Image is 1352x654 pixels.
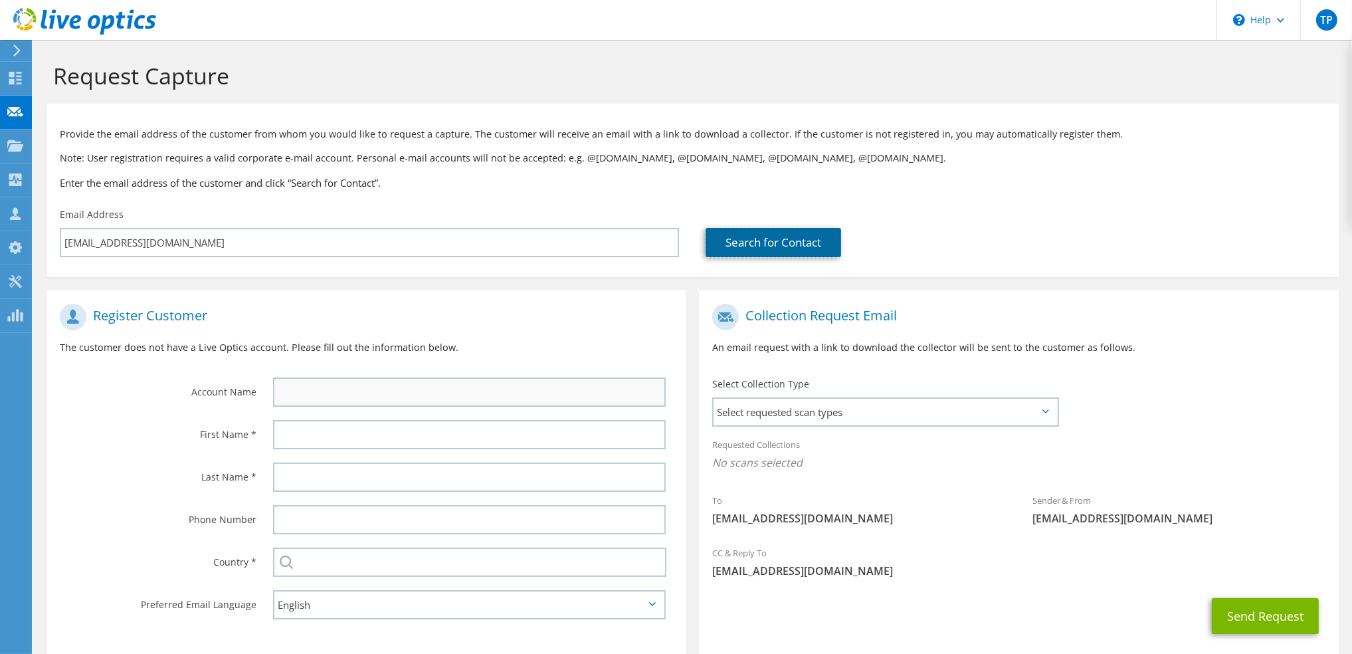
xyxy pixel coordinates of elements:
[53,62,1325,90] h1: Request Capture
[699,431,1338,480] div: Requested Collections
[712,304,1318,330] h1: Collection Request Email
[60,151,1325,165] p: Note: User registration requires a valid corporate e-mail account. Personal e-mail accounts will ...
[60,505,256,526] label: Phone Number
[60,340,672,355] p: The customer does not have a Live Optics account. Please fill out the information below.
[60,208,124,221] label: Email Address
[1019,487,1339,532] div: Sender & From
[712,455,1325,470] span: No scans selected
[60,590,256,611] label: Preferred Email Language
[714,399,1056,425] span: Select requested scan types
[60,548,256,569] label: Country *
[712,378,809,391] label: Select Collection Type
[712,564,1325,578] span: [EMAIL_ADDRESS][DOMAIN_NAME]
[1316,9,1337,31] span: TP
[60,378,256,399] label: Account Name
[60,463,256,484] label: Last Name *
[1032,511,1325,526] span: [EMAIL_ADDRESS][DOMAIN_NAME]
[60,127,1325,142] p: Provide the email address of the customer from whom you would like to request a capture. The cust...
[60,420,256,441] label: First Name *
[699,487,1018,532] div: To
[1212,598,1319,634] button: Send Request
[706,228,841,257] a: Search for Contact
[712,511,1005,526] span: [EMAIL_ADDRESS][DOMAIN_NAME]
[60,175,1325,190] h3: Enter the email address of the customer and click “Search for Contact”.
[1233,14,1245,26] svg: \n
[60,304,666,330] h1: Register Customer
[712,340,1325,355] p: An email request with a link to download the collector will be sent to the customer as follows.
[699,539,1338,585] div: CC & Reply To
